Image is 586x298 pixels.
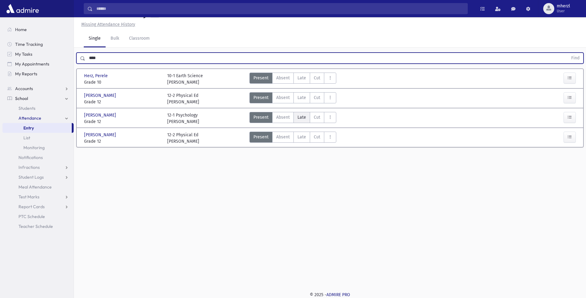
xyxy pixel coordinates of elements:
a: Teacher Schedule [2,221,74,231]
span: [PERSON_NAME] [84,132,117,138]
a: Entry [2,123,72,133]
span: PTC Schedule [18,214,45,219]
a: My Reports [2,69,74,79]
button: Find [568,53,583,63]
div: © 2025 - [84,292,576,298]
span: mherzl [557,4,570,9]
a: Time Tracking [2,39,74,49]
div: AttTypes [249,112,336,125]
a: List [2,133,74,143]
span: Entry [23,125,34,131]
a: Attendance [2,113,74,123]
span: Attendance [18,115,41,121]
span: Late [297,75,306,81]
div: AttTypes [249,132,336,145]
a: Missing Attendance History [79,22,135,27]
div: 12-2 Physical Ed [PERSON_NAME] [167,92,199,105]
span: Present [253,75,269,81]
a: Accounts [2,84,74,93]
span: Late [297,114,306,121]
span: Absent [276,75,290,81]
span: My Appointments [15,61,49,67]
a: Report Cards [2,202,74,212]
span: Grade 12 [84,99,161,105]
span: [PERSON_NAME] [84,92,117,99]
u: Missing Attendance History [81,22,135,27]
a: My Appointments [2,59,74,69]
span: [PERSON_NAME] [84,112,117,118]
span: Grade 12 [84,138,161,145]
span: Late [297,134,306,140]
span: Cut [314,134,320,140]
span: Meal Attendance [18,184,52,190]
a: Single [84,30,106,47]
span: My Tasks [15,51,32,57]
span: Present [253,114,269,121]
a: Classroom [124,30,155,47]
a: Meal Attendance [2,182,74,192]
span: Cut [314,94,320,101]
a: PTC Schedule [2,212,74,221]
span: Monitoring [23,145,45,150]
a: Monitoring [2,143,74,153]
span: Present [253,94,269,101]
span: Test Marks [18,194,39,200]
a: Bulk [106,30,124,47]
span: Absent [276,94,290,101]
span: Students [18,105,35,111]
img: AdmirePro [5,2,40,15]
span: Grade 12 [84,118,161,125]
span: User [557,9,570,14]
a: Students [2,103,74,113]
a: Home [2,25,74,34]
a: Student Logs [2,172,74,182]
span: Herz, Perele [84,73,109,79]
a: Infractions [2,162,74,172]
span: Time Tracking [15,42,43,47]
span: Cut [314,75,320,81]
div: AttTypes [249,73,336,85]
div: 12-2 Physical Ed [PERSON_NAME] [167,132,199,145]
div: 10-1 Earth Science [PERSON_NAME] [167,73,203,85]
span: List [23,135,30,141]
a: Test Marks [2,192,74,202]
a: School [2,93,74,103]
span: Notifications [18,155,43,160]
span: Present [253,134,269,140]
a: My Tasks [2,49,74,59]
span: Student Logs [18,174,44,180]
div: AttTypes [249,92,336,105]
span: Late [297,94,306,101]
span: Teacher Schedule [18,224,53,229]
span: School [15,96,28,101]
input: Search [93,3,467,14]
span: Home [15,27,27,32]
span: Absent [276,134,290,140]
a: Notifications [2,153,74,162]
span: Absent [276,114,290,121]
div: 12-1 Psychology [PERSON_NAME] [167,112,199,125]
span: Grade 10 [84,79,161,85]
span: My Reports [15,71,37,77]
span: Infractions [18,165,40,170]
span: Accounts [15,86,33,91]
span: Cut [314,114,320,121]
span: Report Cards [18,204,45,209]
